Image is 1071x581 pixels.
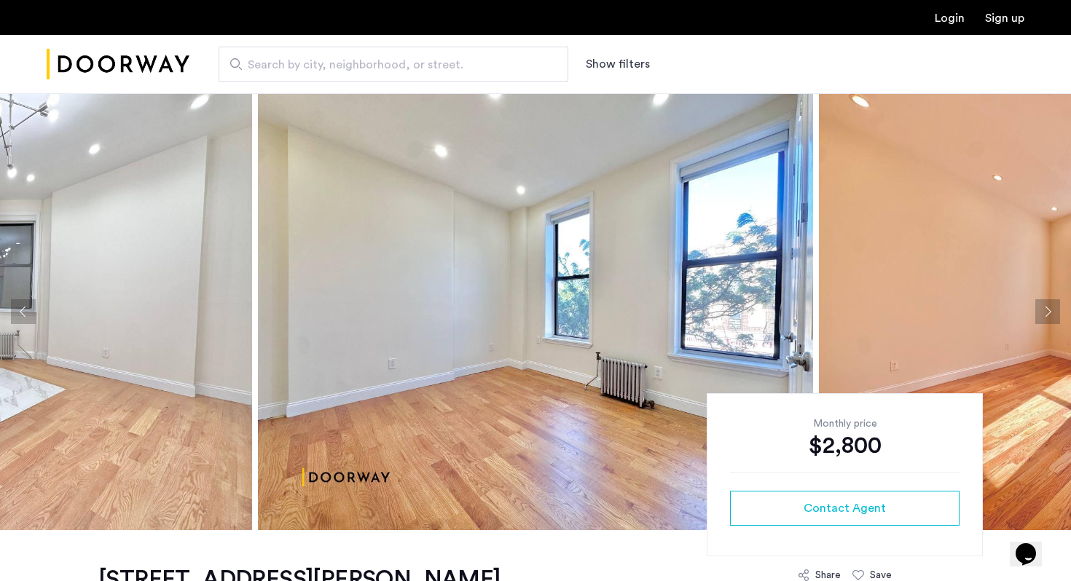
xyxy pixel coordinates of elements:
[1035,299,1060,324] button: Next apartment
[730,431,960,460] div: $2,800
[1010,523,1056,566] iframe: chat widget
[11,299,36,324] button: Previous apartment
[248,56,527,74] span: Search by city, neighborhood, or street.
[985,12,1024,24] a: Registration
[730,491,960,526] button: button
[804,499,886,517] span: Contact Agent
[47,37,189,92] a: Cazamio Logo
[586,55,650,73] button: Show or hide filters
[730,416,960,431] div: Monthly price
[258,93,813,530] img: apartment
[219,47,568,82] input: Apartment Search
[47,37,189,92] img: logo
[935,12,965,24] a: Login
